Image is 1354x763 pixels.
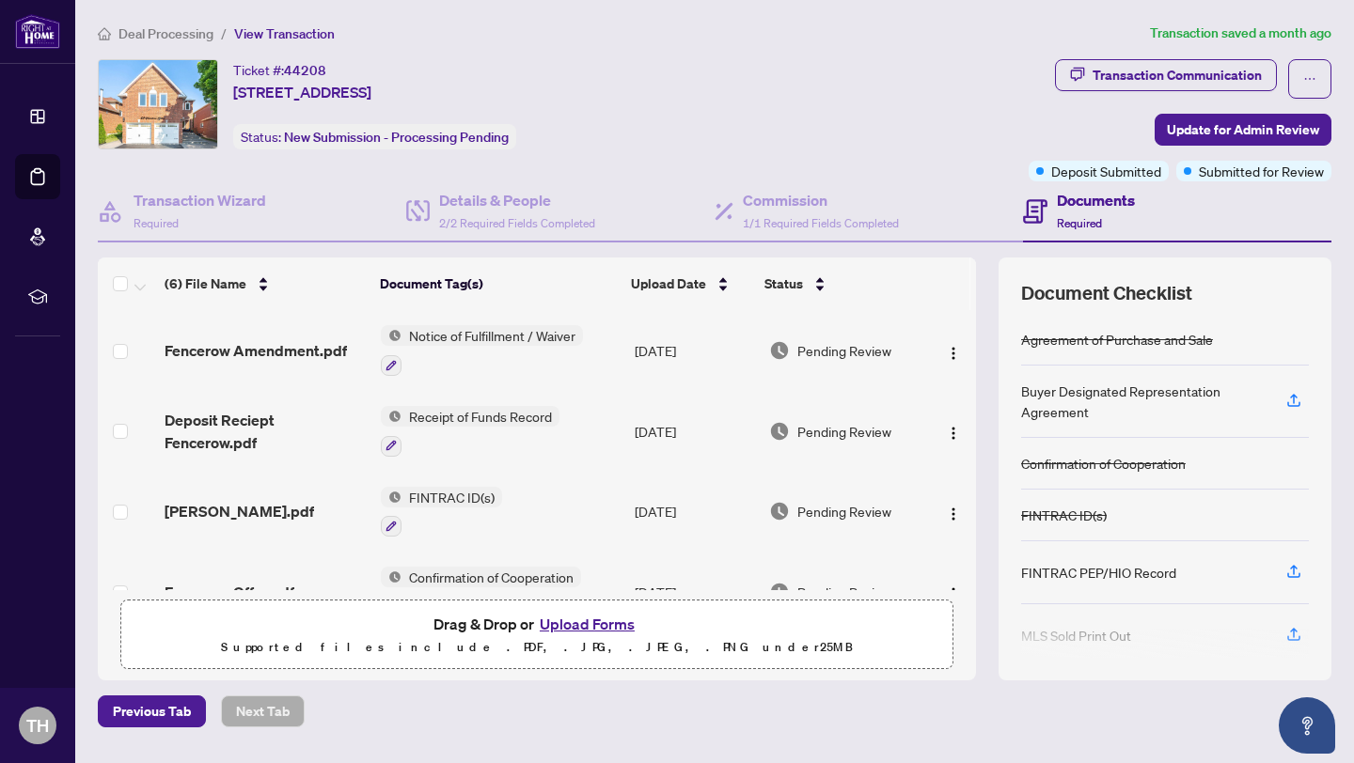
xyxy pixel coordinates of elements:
[1021,625,1131,646] div: MLS Sold Print Out
[623,257,757,310] th: Upload Date
[381,325,583,376] button: Status IconNotice of Fulfillment / Waiver
[769,340,790,361] img: Document Status
[1021,329,1213,350] div: Agreement of Purchase and Sale
[381,567,401,587] img: Status Icon
[165,273,246,294] span: (6) File Name
[401,406,559,427] span: Receipt of Funds Record
[98,27,111,40] span: home
[1303,72,1316,86] span: ellipsis
[381,406,401,427] img: Status Icon
[433,612,640,636] span: Drag & Drop or
[743,189,899,211] h4: Commission
[1021,505,1107,525] div: FINTRAC ID(s)
[1167,115,1319,145] span: Update for Admin Review
[938,335,968,366] button: Logo
[165,500,314,522] span: [PERSON_NAME].pdf
[233,124,516,149] div: Status:
[1155,114,1331,146] button: Update for Admin Review
[381,487,502,537] button: Status IconFINTRAC ID(s)
[1021,562,1176,583] div: FINTRAC PEP/HIO Record
[221,695,305,727] button: Next Tab
[534,612,640,636] button: Upload Forms
[381,567,581,617] button: Status IconConfirmation of Cooperation
[157,257,372,310] th: (6) File Name
[134,216,179,230] span: Required
[165,581,294,603] span: Fencerow Offer.pdf
[946,506,961,522] img: Logo
[401,325,583,346] span: Notice of Fulfillment / Waiver
[15,14,60,49] img: logo
[1150,23,1331,44] article: Transaction saved a month ago
[165,339,347,362] span: Fencerow Amendment.pdf
[1051,161,1161,181] span: Deposit Submitted
[221,23,227,44] li: /
[1021,381,1264,422] div: Buyer Designated Representation Agreement
[764,273,803,294] span: Status
[381,406,559,457] button: Status IconReceipt of Funds Record
[439,189,595,211] h4: Details & People
[439,216,595,230] span: 2/2 Required Fields Completed
[631,273,706,294] span: Upload Date
[627,552,761,632] td: [DATE]
[165,409,366,454] span: Deposit Reciept Fencerow.pdf
[1057,189,1135,211] h4: Documents
[113,696,191,726] span: Previous Tab
[381,487,401,507] img: Status Icon
[743,216,899,230] span: 1/1 Required Fields Completed
[284,62,326,79] span: 44208
[284,129,509,146] span: New Submission - Processing Pending
[121,600,953,670] span: Drag & Drop orUpload FormsSupported files include .PDF, .JPG, .JPEG, .PNG under25MB
[134,189,266,211] h4: Transaction Wizard
[1093,60,1262,90] div: Transaction Communication
[938,577,968,607] button: Logo
[1279,697,1335,754] button: Open asap
[1021,453,1186,474] div: Confirmation of Cooperation
[938,416,968,446] button: Logo
[797,582,891,602] span: Pending Review
[372,257,623,310] th: Document Tag(s)
[946,346,961,361] img: Logo
[627,310,761,391] td: [DATE]
[233,81,371,103] span: [STREET_ADDRESS]
[946,586,961,601] img: Logo
[98,695,206,727] button: Previous Tab
[233,59,326,81] div: Ticket #:
[99,60,217,148] img: IMG-E12262853_1.jpg
[381,325,401,346] img: Status Icon
[1021,280,1192,306] span: Document Checklist
[757,257,923,310] th: Status
[133,636,941,659] p: Supported files include .PDF, .JPG, .JPEG, .PNG under 25 MB
[401,487,502,507] span: FINTRAC ID(s)
[118,25,213,42] span: Deal Processing
[234,25,335,42] span: View Transaction
[797,421,891,442] span: Pending Review
[769,421,790,442] img: Document Status
[797,340,891,361] span: Pending Review
[946,426,961,441] img: Logo
[627,391,761,472] td: [DATE]
[26,712,49,739] span: TH
[797,501,891,522] span: Pending Review
[1055,59,1277,91] button: Transaction Communication
[1057,216,1102,230] span: Required
[401,567,581,587] span: Confirmation of Cooperation
[627,472,761,553] td: [DATE]
[769,501,790,522] img: Document Status
[1199,161,1324,181] span: Submitted for Review
[769,582,790,602] img: Document Status
[938,496,968,526] button: Logo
